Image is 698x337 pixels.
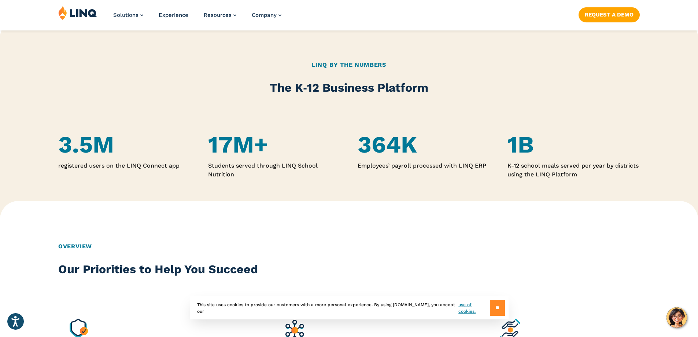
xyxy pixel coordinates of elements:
span: Resources [204,12,232,18]
p: K-12 school meals served per year by districts using the LINQ Platform [507,161,640,179]
a: Resources [204,12,236,18]
h2: Overview [58,242,640,251]
div: This site uses cookies to provide our customers with a more personal experience. By using [DOMAIN... [190,296,509,319]
h2: Our Priorities to Help You Succeed [58,261,291,278]
a: Request a Demo [579,7,640,22]
a: use of cookies. [458,301,490,315]
button: Hello, have a question? Let’s chat. [666,307,687,328]
a: Solutions [113,12,143,18]
p: registered users on the LINQ Connect app [58,161,191,170]
h2: LINQ By the Numbers [58,61,640,69]
span: Solutions [113,12,139,18]
h2: The K‑12 Business Platform [58,80,640,96]
h4: 17M+ [208,131,340,158]
h4: 1B [507,131,640,158]
span: Company [252,12,277,18]
h4: 3.5M [58,131,191,158]
img: LINQ | K‑12 Software [58,6,97,20]
a: Experience [159,12,188,18]
h4: 364K [358,131,490,158]
nav: Primary Navigation [113,6,281,30]
p: Employees’ payroll processed with LINQ ERP [358,161,490,170]
a: Company [252,12,281,18]
nav: Button Navigation [579,6,640,22]
p: Students served through LINQ School Nutrition [208,161,340,179]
